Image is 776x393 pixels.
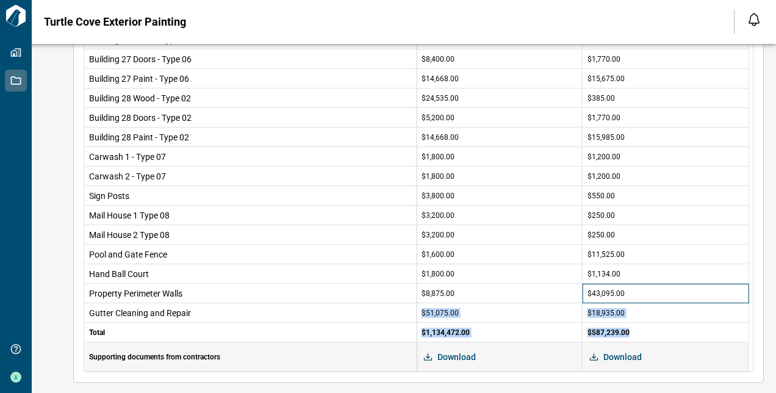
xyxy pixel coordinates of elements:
[422,191,454,201] span: $3,800.00
[422,132,459,142] span: $14,668.00
[587,171,620,181] span: $1,200.00
[89,209,411,222] span: Mail House 1 Type 08
[422,250,454,259] span: $1,600.00
[89,131,411,143] span: Building 28 Paint - Type 02
[44,16,186,28] span: Turtle Cove Exterior Painting
[89,307,411,319] span: Gutter Cleaning and Repair
[587,54,620,64] span: $1,770.00
[587,230,615,240] span: $250.00
[89,328,105,337] span: Total
[89,151,411,163] span: Carwash 1 - Type 07
[422,230,454,240] span: $3,200.00
[587,74,625,84] span: $15,675.00
[587,269,620,279] span: $1,134.00
[437,351,476,363] span: Download
[422,269,454,279] span: $1,800.00
[89,53,411,65] span: Building 27 Doors - Type 06
[422,211,454,220] span: $3,200.00
[89,352,220,362] span: Supporting documents from contractors
[89,229,411,241] span: Mail House 2 Type 08
[587,250,625,259] span: $11,525.00
[422,171,454,181] span: $1,800.00
[422,113,454,123] span: $5,200.00
[422,347,481,367] button: Download
[89,268,411,280] span: Hand Ball Court
[587,289,625,298] span: $43,095.00
[603,351,642,363] span: Download
[587,93,615,103] span: $385.00
[89,248,411,261] span: Pool and Gate Fence
[587,113,620,123] span: $1,770.00
[587,191,615,201] span: $550.00
[89,170,411,182] span: Carwash 2 - Type 07
[422,74,459,84] span: $14,668.00
[89,287,411,300] span: Property Perimeter Walls
[587,152,620,162] span: $1,200.00
[89,92,411,104] span: Building 28 Wood - Type 02
[587,328,630,337] span: $587,239.00
[422,328,470,337] span: $1,134,472.00
[587,347,647,367] button: Download
[422,289,454,298] span: $8,875.00
[89,112,411,124] span: Building 28 Doors - Type 02
[422,308,459,318] span: $51,075.00
[89,73,411,85] span: Building 27 Paint - Type 06
[587,308,625,318] span: $18,935.00
[744,10,764,29] button: Open notification feed
[422,152,454,162] span: $1,800.00
[422,54,454,64] span: $8,400.00
[587,132,625,142] span: $15,985.00
[587,211,615,220] span: $250.00
[422,93,459,103] span: $24,535.00
[89,190,411,202] span: Sign Posts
